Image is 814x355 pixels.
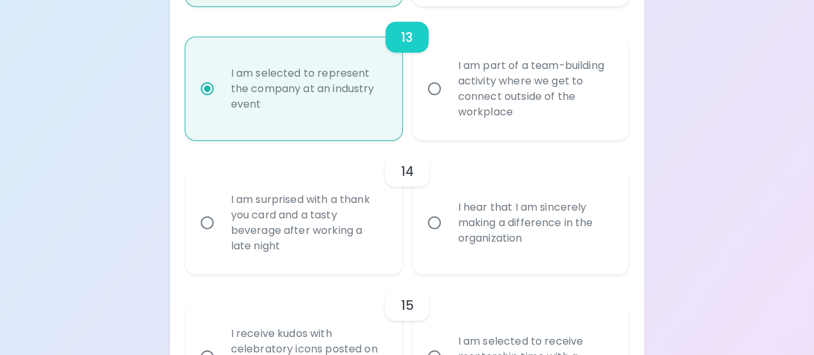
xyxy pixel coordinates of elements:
[448,43,622,135] div: I am part of a team-building activity where we get to connect outside of the workplace
[185,6,629,140] div: choice-group-check
[400,295,413,316] h6: 15
[221,177,395,269] div: I am surprised with a thank you card and a tasty beverage after working a late night
[448,184,622,262] div: I hear that I am sincerely making a difference in the organization
[185,140,629,274] div: choice-group-check
[401,27,413,48] h6: 13
[400,161,413,182] h6: 14
[221,50,395,128] div: I am selected to represent the company at an industry event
